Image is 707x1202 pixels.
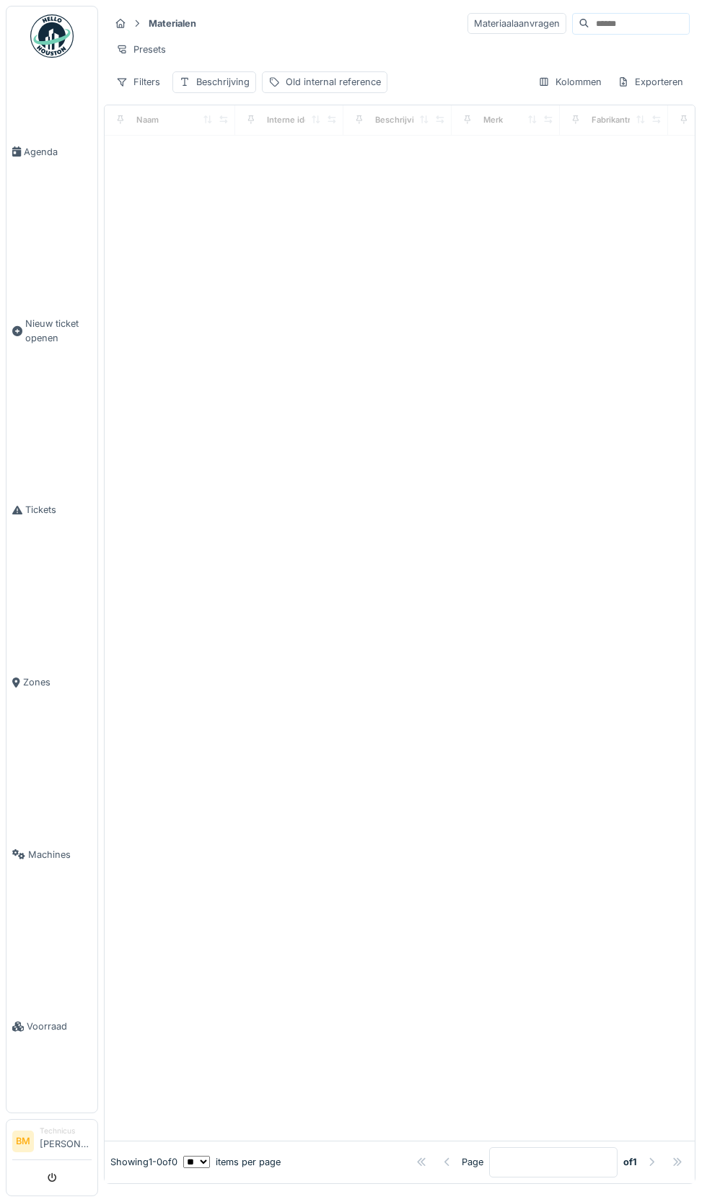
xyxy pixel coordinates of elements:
[110,39,172,60] div: Presets
[611,71,690,92] div: Exporteren
[6,66,97,238] a: Agenda
[483,114,503,126] div: Merk
[110,1155,177,1169] div: Showing 1 - 0 of 0
[12,1126,92,1160] a: BM Technicus[PERSON_NAME]
[40,1126,92,1157] li: [PERSON_NAME]
[462,1155,483,1169] div: Page
[110,71,167,92] div: Filters
[6,596,97,768] a: Zones
[6,768,97,941] a: Machines
[375,114,424,126] div: Beschrijving
[28,848,92,861] span: Machines
[183,1155,281,1169] div: items per page
[623,1155,637,1169] strong: of 1
[25,317,92,344] span: Nieuw ticket openen
[12,1131,34,1152] li: BM
[24,145,92,159] span: Agenda
[532,71,608,92] div: Kolommen
[30,14,74,58] img: Badge_color-CXgf-gQk.svg
[6,238,97,424] a: Nieuw ticket openen
[267,114,345,126] div: Interne identificator
[27,1019,92,1033] span: Voorraad
[136,114,159,126] div: Naam
[40,1126,92,1136] div: Technicus
[6,424,97,597] a: Tickets
[196,75,250,89] div: Beschrijving
[286,75,381,89] div: Old internal reference
[23,675,92,689] span: Zones
[143,17,202,30] strong: Materialen
[592,114,667,126] div: Fabrikantreferentie
[467,13,566,34] div: Materiaalaanvragen
[6,941,97,1113] a: Voorraad
[25,503,92,517] span: Tickets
